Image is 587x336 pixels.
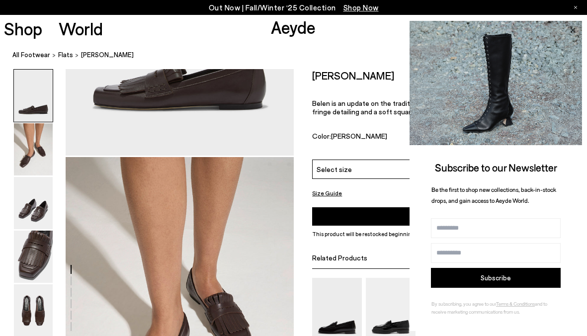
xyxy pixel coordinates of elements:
img: 2a6287a1333c9a56320fd6e7b3c4a9a9.jpg [410,21,582,145]
nav: breadcrumb [12,42,587,69]
span: Subscribe to our Newsletter [435,161,557,173]
span: [PERSON_NAME] [331,132,387,140]
p: This product will be restocked beginning of October. [312,230,568,239]
a: Shop [4,20,42,37]
a: Aeyde [271,16,316,37]
span: Be the first to shop new collections, back-in-stock drops, and gain access to Aeyde World. [431,186,556,204]
p: Out Now | Fall/Winter ‘25 Collection [209,1,379,14]
a: World [59,20,103,37]
span: [PERSON_NAME] [81,50,134,60]
a: Terms & Conditions [496,301,535,307]
img: Belen Tassel Loafers - Image 3 [14,177,53,229]
img: Belen Tassel Loafers - Image 1 [14,70,53,122]
span: Navigate to /collections/new-in [343,3,379,12]
span: flats [58,51,73,59]
p: Belen is an update on the traditional loafer, combining clean contours with kilted fringe detaili... [312,99,568,116]
img: Belen Tassel Loafers - Image 2 [14,123,53,175]
div: Color: [312,132,486,143]
a: flats [58,50,73,60]
h2: [PERSON_NAME] [312,69,394,82]
img: Belen Tassel Loafers - Image 4 [14,231,53,283]
button: Size Guide [312,187,342,199]
span: By subscribing, you agree to our [431,301,496,307]
a: All Footwear [12,50,50,60]
button: Add to Cart [312,207,568,226]
span: Related Products [312,253,367,262]
button: Subscribe [431,268,561,288]
span: Select size [317,164,352,174]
